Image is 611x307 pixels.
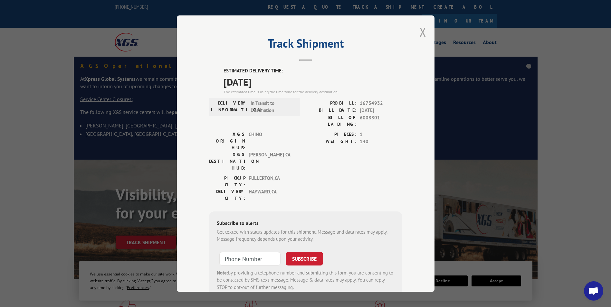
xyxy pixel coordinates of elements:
[251,99,294,114] span: In Transit to Destination
[249,151,292,171] span: [PERSON_NAME] CA
[224,89,402,95] div: The estimated time is using the time zone for the delivery destination.
[209,131,245,151] label: XGS ORIGIN HUB:
[217,219,395,228] div: Subscribe to alerts
[224,67,402,75] label: ESTIMATED DELIVERY TIME:
[217,269,228,275] strong: Note:
[224,74,402,89] span: [DATE]
[360,131,402,138] span: 1
[306,99,357,107] label: PROBILL:
[249,188,292,201] span: HAYWARD , CA
[419,23,426,41] button: Close modal
[249,131,292,151] span: CHINO
[306,107,357,114] label: BILL DATE:
[360,99,402,107] span: 16754932
[209,188,245,201] label: DELIVERY CITY:
[217,269,395,291] div: by providing a telephone number and submitting this form you are consenting to be contacted by SM...
[286,252,323,265] button: SUBSCRIBE
[217,228,395,243] div: Get texted with status updates for this shipment. Message and data rates may apply. Message frequ...
[360,107,402,114] span: [DATE]
[209,151,245,171] label: XGS DESTINATION HUB:
[209,174,245,188] label: PICKUP CITY:
[211,99,247,114] label: DELIVERY INFORMATION:
[209,39,402,51] h2: Track Shipment
[360,114,402,127] span: 6008801
[249,174,292,188] span: FULLERTON , CA
[219,252,281,265] input: Phone Number
[306,131,357,138] label: PIECES:
[584,281,603,301] a: Open chat
[360,138,402,145] span: 140
[306,114,357,127] label: BILL OF LADING:
[306,138,357,145] label: WEIGHT:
